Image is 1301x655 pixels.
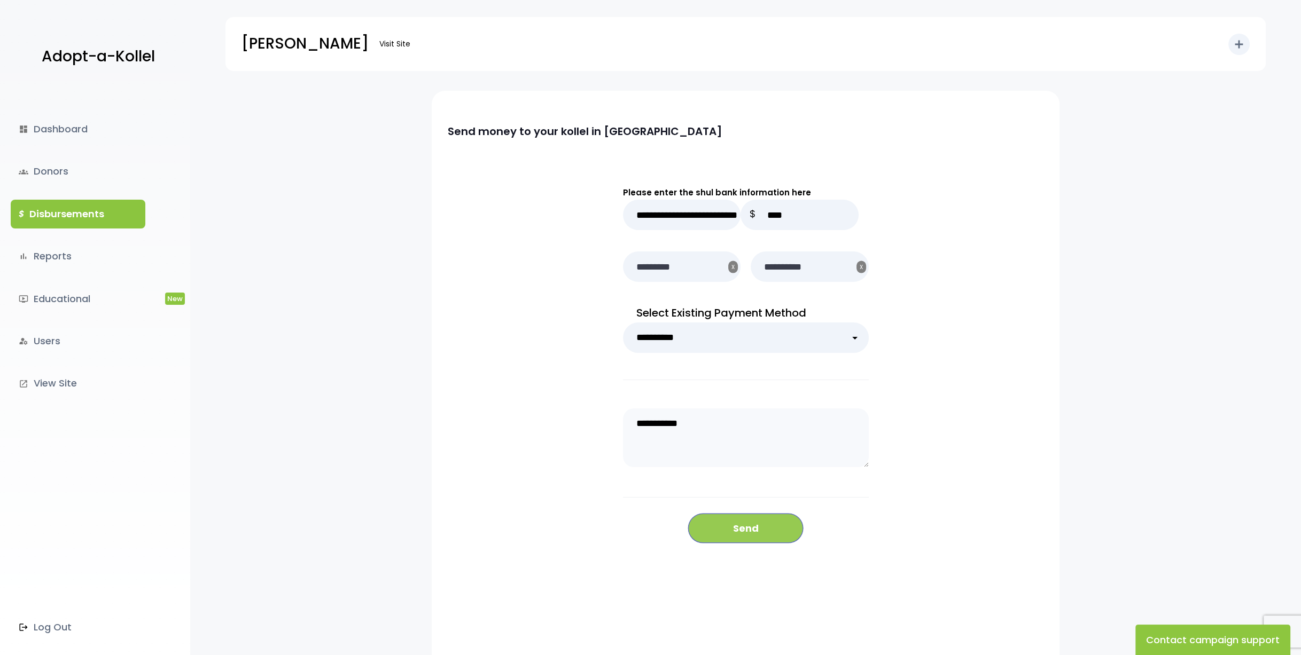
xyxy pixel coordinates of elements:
[19,251,28,261] i: bar_chart
[728,261,738,273] button: X
[19,167,28,177] span: groups
[11,200,145,228] a: $Disbursements
[623,303,869,322] p: Select Existing Payment Method
[19,294,28,304] i: ondemand_video
[241,30,369,57] p: [PERSON_NAME]
[11,157,145,186] a: groupsDonors
[1135,625,1290,655] button: Contact campaign support
[623,185,869,200] p: Please enter the shul bank information here
[448,123,1018,140] p: Send money to your kollel in [GEOGRAPHIC_DATA]
[1233,38,1245,51] i: add
[42,43,155,70] p: Adopt-a-Kollel
[36,31,155,83] a: Adopt-a-Kollel
[856,261,866,273] button: X
[11,242,145,271] a: bar_chartReports
[1228,34,1250,55] button: add
[19,336,28,346] i: manage_accounts
[741,200,765,230] p: $
[19,207,24,222] i: $
[688,514,803,543] button: Send
[11,369,145,398] a: launchView Site
[11,613,145,642] a: Log Out
[19,379,28,389] i: launch
[11,285,145,313] a: ondemand_videoEducationalNew
[374,34,416,54] a: Visit Site
[19,124,28,134] i: dashboard
[11,327,145,356] a: manage_accountsUsers
[165,293,185,305] span: New
[11,115,145,144] a: dashboardDashboard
